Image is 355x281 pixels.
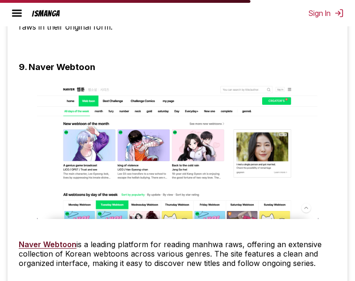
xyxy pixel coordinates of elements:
a: Naver Webtoon [19,240,76,249]
img: hamburger [11,8,23,19]
h3: 9. Naver Webtoon [19,62,95,72]
a: IsManga [28,9,77,18]
p: is a leading platform for reading manhwa raws, offering an extensive collection of Korean webtoon... [19,230,336,268]
img: Sign out [334,8,344,18]
div: IsManga [32,9,60,18]
img: Naver Webtoon [37,84,318,219]
button: Sign In [309,8,344,18]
